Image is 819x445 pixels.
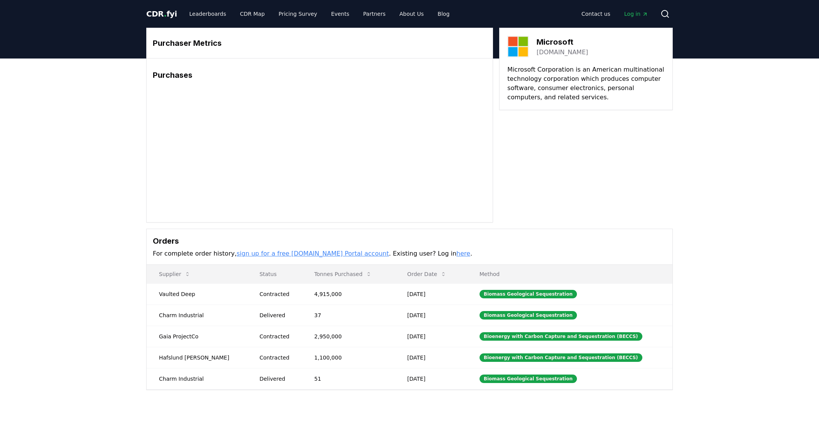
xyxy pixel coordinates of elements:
div: Bioenergy with Carbon Capture and Sequestration (BECCS) [480,332,642,341]
div: Contracted [259,354,296,361]
span: CDR fyi [146,9,177,18]
td: 2,950,000 [302,326,395,347]
span: Log in [624,10,648,18]
td: Charm Industrial [147,368,247,389]
a: CDR Map [234,7,271,21]
td: Charm Industrial [147,304,247,326]
p: Status [253,270,296,278]
img: Microsoft-logo [507,36,529,57]
a: Pricing Survey [272,7,323,21]
a: Log in [618,7,654,21]
a: Partners [357,7,392,21]
td: Gaia ProjectCo [147,326,247,347]
div: Biomass Geological Sequestration [480,375,577,383]
h3: Orders [153,235,666,247]
td: 51 [302,368,395,389]
p: Method [473,270,666,278]
a: CDR.fyi [146,8,177,19]
div: Biomass Geological Sequestration [480,290,577,298]
p: For complete order history, . Existing user? Log in . [153,249,666,258]
a: About Us [393,7,430,21]
button: Tonnes Purchased [308,266,378,282]
div: Delivered [259,311,296,319]
a: here [456,250,470,257]
p: Microsoft Corporation is an American multinational technology corporation which produces computer... [507,65,665,102]
span: . [164,9,167,18]
div: Biomass Geological Sequestration [480,311,577,320]
td: [DATE] [395,368,467,389]
td: [DATE] [395,283,467,304]
h3: Purchases [153,69,486,81]
td: 37 [302,304,395,326]
div: Contracted [259,333,296,340]
td: Hafslund [PERSON_NAME] [147,347,247,368]
a: Contact us [575,7,617,21]
a: sign up for a free [DOMAIN_NAME] Portal account [237,250,389,257]
a: [DOMAIN_NAME] [537,48,588,57]
h3: Microsoft [537,36,588,48]
a: Blog [431,7,456,21]
a: Events [325,7,355,21]
td: 1,100,000 [302,347,395,368]
a: Leaderboards [183,7,232,21]
td: Vaulted Deep [147,283,247,304]
div: Bioenergy with Carbon Capture and Sequestration (BECCS) [480,353,642,362]
td: 4,915,000 [302,283,395,304]
td: [DATE] [395,347,467,368]
nav: Main [575,7,654,21]
td: [DATE] [395,326,467,347]
button: Order Date [401,266,453,282]
td: [DATE] [395,304,467,326]
div: Delivered [259,375,296,383]
h3: Purchaser Metrics [153,37,486,49]
nav: Main [183,7,456,21]
button: Supplier [153,266,197,282]
div: Contracted [259,290,296,298]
